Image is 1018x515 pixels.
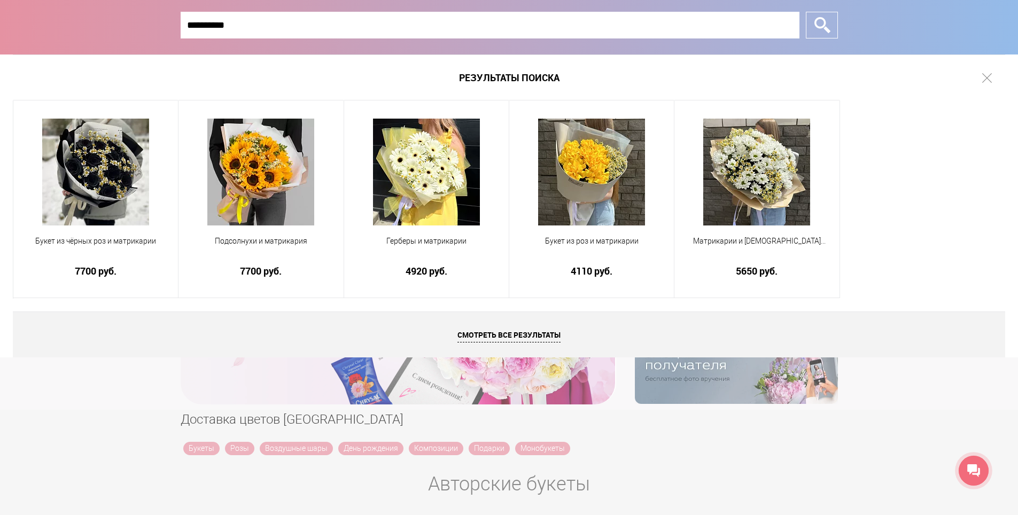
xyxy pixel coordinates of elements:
a: 7700 руб. [185,266,336,277]
span: Букет из чёрных роз и матрикарии [20,236,171,247]
img: Букет из роз и матрикарии [538,119,645,225]
span: Матрикарии и [DEMOGRAPHIC_DATA][PERSON_NAME] [681,236,832,247]
a: Смотреть все результаты [13,311,1005,357]
img: Подсолнухи и матрикария [207,119,314,225]
a: Герберы и матрикарии [351,236,502,259]
h1: Результаты поиска [13,54,1005,100]
a: 4920 руб. [351,266,502,277]
a: Букет из роз и матрикарии [516,236,667,259]
span: Подсолнухи и матрикария [185,236,336,247]
a: Матрикарии и [DEMOGRAPHIC_DATA][PERSON_NAME] [681,236,832,259]
a: 4110 руб. [516,266,667,277]
span: Герберы и матрикарии [351,236,502,247]
img: Герберы и матрикарии [373,119,480,225]
span: Смотреть все результаты [457,330,561,342]
a: 5650 руб. [681,266,832,277]
span: Букет из роз и матрикарии [516,236,667,247]
img: Матрикарии и Хризантема кустовая [703,119,810,225]
img: Букет из чёрных роз и матрикарии [42,119,149,225]
a: Подсолнухи и матрикария [185,236,336,259]
a: Букет из чёрных роз и матрикарии [20,236,171,259]
a: 7700 руб. [20,266,171,277]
